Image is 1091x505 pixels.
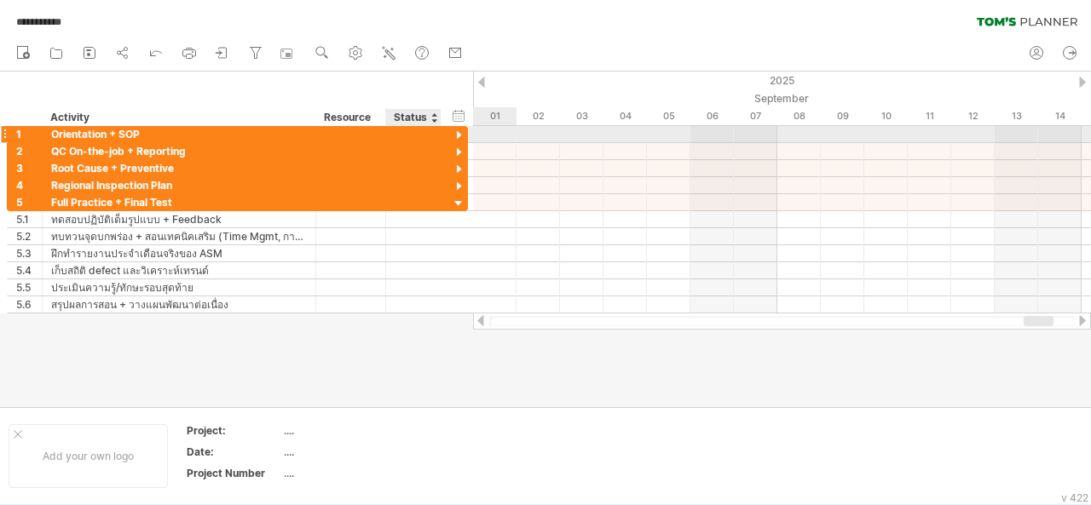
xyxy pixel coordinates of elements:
div: 5.3 [16,245,42,261]
div: 5 [16,194,42,210]
div: .... [284,466,427,480]
div: Orientation + SOP [51,126,307,142]
div: 5.5 [16,279,42,296]
div: Status [394,109,431,126]
div: Saturday, 13 September 2025 [995,107,1038,125]
div: 5.1 [16,211,42,227]
div: Tuesday, 9 September 2025 [821,107,864,125]
div: สรุปผลการสอน + วางแผนพัฒนาต่อเนื่อง [51,296,307,313]
div: Monday, 1 September 2025 [473,107,517,125]
div: 5.6 [16,296,42,313]
div: QC On-the-job + Reporting [51,143,307,159]
div: 2 [16,143,42,159]
div: Thursday, 11 September 2025 [908,107,951,125]
div: Add your own logo [9,424,168,488]
div: 1 [16,126,42,142]
div: Friday, 5 September 2025 [647,107,690,125]
div: Sunday, 14 September 2025 [1038,107,1082,125]
div: 4 [16,177,42,193]
div: Full Practice + Final Test [51,194,307,210]
div: .... [284,423,427,438]
div: Date: [187,445,280,459]
div: Project Number [187,466,280,480]
div: Activity [50,109,306,126]
div: 5.4 [16,262,42,278]
div: 3 [16,160,42,176]
div: .... [284,445,427,459]
div: Saturday, 6 September 2025 [690,107,734,125]
div: Tuesday, 2 September 2025 [517,107,560,125]
div: Friday, 12 September 2025 [951,107,995,125]
div: ฝึกทำรายงานประจำเดือนจริงของ ASM [51,245,307,261]
div: Thursday, 4 September 2025 [603,107,647,125]
div: ประเมินความรู้/ทักษะรอบสุดท้าย [51,279,307,296]
div: Resource [324,109,376,126]
div: 5.2 [16,228,42,244]
div: เก็บสถิติ defect และวิเคราะห์เทรนด์ [51,262,307,278]
div: v 422 [1061,491,1088,504]
div: Root Cause + Preventive [51,160,307,176]
div: ทบทวนจุดบกพร่อง + สอนเทคนิคเสริม (Time Mgmt, การสื่อสาร) [51,228,307,244]
div: Wednesday, 3 September 2025 [560,107,603,125]
div: Wednesday, 10 September 2025 [864,107,908,125]
div: Sunday, 7 September 2025 [734,107,777,125]
div: Project: [187,423,280,438]
div: ทดสอบปฏิบัติเต็มรูปแบบ + Feedback [51,211,307,227]
div: Regional Inspection Plan [51,177,307,193]
div: Monday, 8 September 2025 [777,107,821,125]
